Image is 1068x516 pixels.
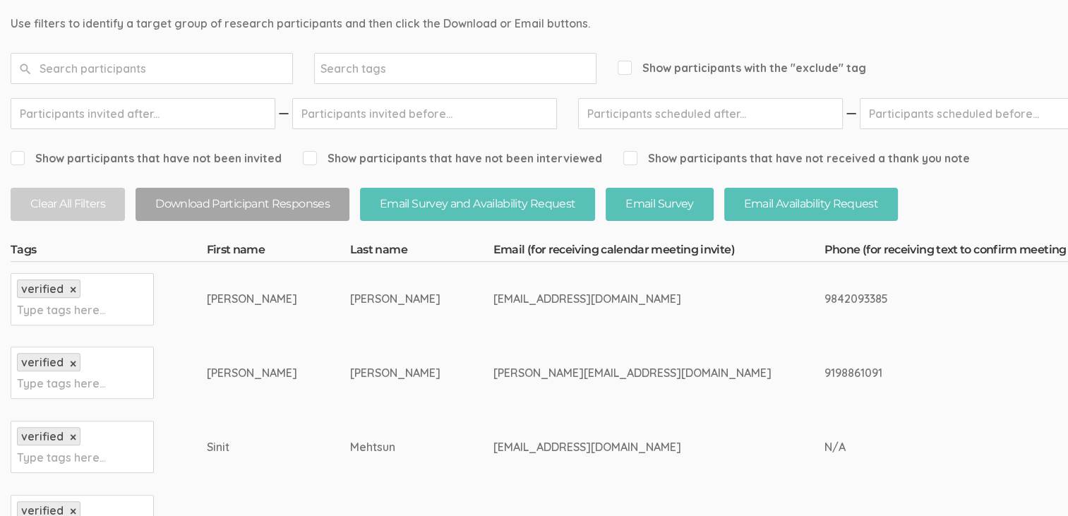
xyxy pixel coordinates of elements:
a: × [70,431,76,443]
div: [PERSON_NAME] [350,365,440,381]
div: [PERSON_NAME] [350,291,440,307]
div: [EMAIL_ADDRESS][DOMAIN_NAME] [493,291,772,307]
th: Last name [350,242,493,262]
input: Type tags here... [17,374,105,392]
th: Tags [11,242,207,262]
th: First name [207,242,350,262]
span: verified [21,355,64,369]
a: × [70,358,76,370]
div: [PERSON_NAME] [207,365,297,381]
span: verified [21,282,64,296]
div: [PERSON_NAME] [207,291,297,307]
input: Search tags [320,59,409,78]
div: [EMAIL_ADDRESS][DOMAIN_NAME] [493,439,772,455]
input: Participants scheduled after... [578,98,843,129]
div: N/A [824,439,1060,455]
input: Participants invited before... [292,98,557,129]
div: 9198861091 [824,365,1060,381]
span: Show participants that have not been invited [11,150,282,167]
img: dash.svg [277,98,291,129]
input: Search participants [11,53,293,84]
a: × [70,284,76,296]
button: Email Availability Request [724,188,898,221]
button: Email Survey and Availability Request [360,188,595,221]
span: Show participants that have not received a thank you note [623,150,970,167]
input: Participants invited after... [11,98,275,129]
th: Email (for receiving calendar meeting invite) [493,242,824,262]
div: Sinit [207,439,297,455]
button: Clear All Filters [11,188,125,221]
div: Mehtsun [350,439,440,455]
div: [PERSON_NAME][EMAIL_ADDRESS][DOMAIN_NAME] [493,365,772,381]
span: Show participants that have not been interviewed [303,150,602,167]
button: Download Participant Responses [136,188,349,221]
span: verified [21,429,64,443]
div: 9842093385 [824,291,1060,307]
input: Type tags here... [17,301,105,319]
span: Show participants with the "exclude" tag [618,60,866,76]
img: dash.svg [844,98,858,129]
button: Email Survey [606,188,713,221]
input: Type tags here... [17,448,105,467]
